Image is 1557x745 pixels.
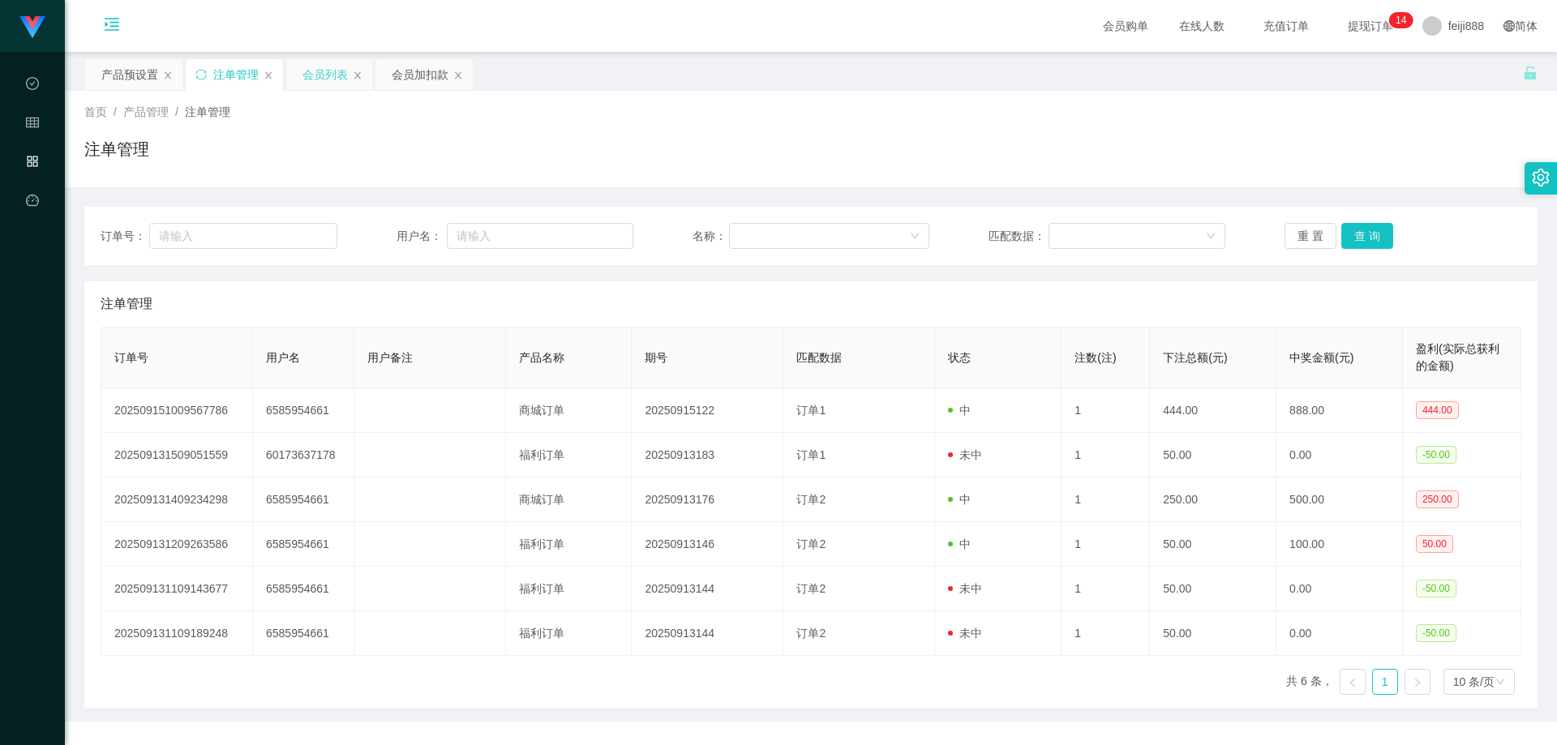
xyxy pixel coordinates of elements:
td: 1 [1062,388,1150,433]
td: 1 [1062,433,1150,477]
input: 请输入 [149,223,337,249]
span: 注单管理 [101,294,152,314]
span: 用户备注 [367,351,413,364]
i: 图标: close [353,71,362,80]
td: 0.00 [1276,567,1403,611]
td: 0.00 [1276,433,1403,477]
span: / [175,105,178,118]
td: 6585954661 [253,388,354,433]
i: 图标: setting [1532,169,1550,186]
span: 订单号： [101,228,149,245]
span: 名称： [693,228,729,245]
span: 匹配数据 [796,351,842,364]
td: 202509131109143677 [101,567,253,611]
p: 1 [1396,12,1401,28]
span: 会员管理 [26,117,39,261]
td: 福利订单 [506,611,633,656]
span: 匹配数据： [989,228,1049,245]
td: 商城订单 [506,388,633,433]
td: 202509131509051559 [101,433,253,477]
a: 1 [1373,670,1397,694]
p: 4 [1401,12,1407,28]
td: 1 [1062,522,1150,567]
li: 共 6 条， [1286,669,1333,695]
span: 在线人数 [1171,20,1233,32]
span: 产品管理 [123,105,169,118]
td: 福利订单 [506,567,633,611]
span: 中奖金额(元) [1289,351,1353,364]
i: 图标: unlock [1523,66,1538,80]
i: 图标: menu-unfold [84,1,139,53]
input: 请输入 [447,223,633,249]
div: 2021 [78,685,1544,702]
td: 福利订单 [506,433,633,477]
button: 查 询 [1341,223,1393,249]
div: 会员加扣款 [392,59,448,90]
i: 图标: sync [195,69,207,80]
td: 福利订单 [506,522,633,567]
td: 202509131209263586 [101,522,253,567]
li: 1 [1372,669,1398,695]
i: 图标: down [910,231,920,242]
sup: 14 [1389,12,1413,28]
span: 50.00 [1416,535,1453,553]
td: 1 [1062,477,1150,522]
td: 0.00 [1276,611,1403,656]
td: 商城订单 [506,477,633,522]
td: 202509131109189248 [101,611,253,656]
img: logo.9652507e.png [19,16,45,39]
td: 6585954661 [253,567,354,611]
span: -50.00 [1416,580,1456,597]
td: 250.00 [1150,477,1276,522]
i: 图标: appstore-o [26,148,39,180]
span: 产品管理 [26,156,39,300]
a: 图标: dashboard平台首页 [26,185,39,349]
td: 6585954661 [253,611,354,656]
td: 202509131409234298 [101,477,253,522]
span: 状态 [948,351,971,364]
span: 数据中心 [26,78,39,222]
span: 中 [948,404,971,417]
i: 图标: close [163,71,173,80]
span: 提现订单 [1340,20,1401,32]
i: 图标: left [1348,678,1358,687]
span: 注数(注) [1074,351,1116,364]
td: 1 [1062,567,1150,611]
i: 图标: right [1413,678,1422,687]
span: 未中 [948,582,982,595]
span: 未中 [948,627,982,640]
td: 60173637178 [253,433,354,477]
span: 用户名： [397,228,447,245]
span: 首页 [84,105,107,118]
li: 下一页 [1405,669,1430,695]
h1: 注单管理 [84,137,149,161]
i: 图标: close [453,71,463,80]
td: 1 [1062,611,1150,656]
i: 图标: check-circle-o [26,70,39,102]
td: 202509151009567786 [101,388,253,433]
td: 20250913176 [632,477,783,522]
span: 中 [948,493,971,506]
td: 50.00 [1150,611,1276,656]
td: 500.00 [1276,477,1403,522]
td: 6585954661 [253,522,354,567]
span: 产品名称 [519,351,564,364]
span: 期号 [645,351,667,364]
span: 订单号 [114,351,148,364]
td: 100.00 [1276,522,1403,567]
td: 20250915122 [632,388,783,433]
td: 50.00 [1150,567,1276,611]
td: 20250913144 [632,611,783,656]
span: 444.00 [1416,401,1459,419]
span: -50.00 [1416,446,1456,464]
td: 20250913146 [632,522,783,567]
span: 用户名 [266,351,300,364]
div: 会员列表 [302,59,348,90]
span: 订单1 [796,448,826,461]
i: 图标: down [1206,231,1216,242]
span: 中 [948,537,971,550]
li: 上一页 [1340,669,1366,695]
button: 重 置 [1285,223,1336,249]
span: 未中 [948,448,982,461]
i: 图标: down [1495,677,1505,688]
